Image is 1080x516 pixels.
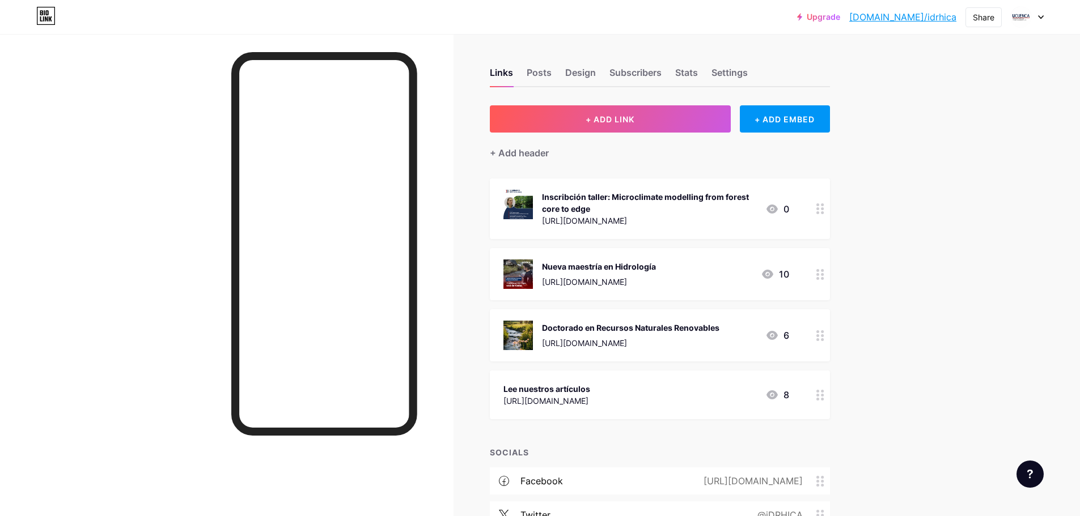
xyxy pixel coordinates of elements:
button: + ADD LINK [490,105,731,133]
div: 0 [765,202,789,216]
div: 6 [765,329,789,342]
img: Inscribción taller: Microclimate modelling from forest core to edge [503,190,533,219]
span: + ADD LINK [586,114,634,124]
div: Settings [711,66,748,86]
img: Nueva maestría en Hidrología [503,259,533,289]
div: Nueva maestría en Hidrología [542,261,656,272]
img: idrhica [1010,6,1032,28]
div: Share [973,11,994,23]
div: [URL][DOMAIN_NAME] [542,337,719,349]
div: [URL][DOMAIN_NAME] [685,474,816,488]
a: [DOMAIN_NAME]/idrhica [849,10,956,24]
div: + Add header [490,146,549,160]
div: [URL][DOMAIN_NAME] [542,276,656,288]
div: Stats [675,66,698,86]
div: facebook [520,474,563,488]
div: Links [490,66,513,86]
div: [URL][DOMAIN_NAME] [503,395,590,407]
div: + ADD EMBED [740,105,830,133]
div: Inscribción taller: Microclimate modelling from forest core to edge [542,191,756,215]
div: Doctorado en Recursos Naturales Renovables [542,322,719,334]
div: [URL][DOMAIN_NAME] [542,215,756,227]
div: SOCIALS [490,446,830,458]
div: 8 [765,388,789,402]
div: Lee nuestros artículos [503,383,590,395]
div: Subscribers [609,66,662,86]
a: Upgrade [797,12,840,22]
img: Doctorado en Recursos Naturales Renovables [503,321,533,350]
div: 10 [761,267,789,281]
div: Posts [527,66,552,86]
div: Design [565,66,596,86]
